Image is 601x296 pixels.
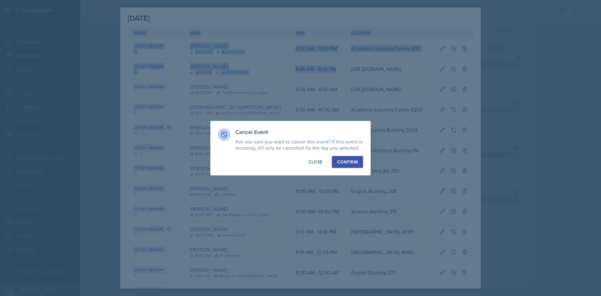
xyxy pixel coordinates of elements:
[235,128,363,136] h3: Cancel Event
[308,159,323,165] div: Close
[337,159,358,165] div: Confirm
[303,156,328,168] button: Close
[235,138,363,151] p: Are you sure you want to cancel this event? If this event is recurring, it'll only be cancelled f...
[332,156,363,168] button: Confirm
